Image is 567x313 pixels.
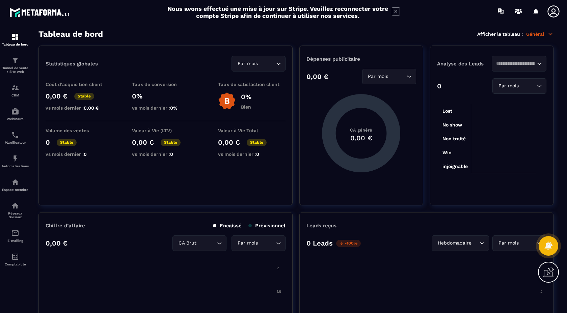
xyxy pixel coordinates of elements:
[132,128,199,133] p: Valeur à Vie (LTV)
[2,93,29,97] p: CRM
[336,240,361,247] p: -100%
[2,197,29,224] a: social-networksocial-networkRéseaux Sociaux
[2,248,29,271] a: accountantaccountantComptabilité
[473,239,478,247] input: Search for option
[11,178,19,186] img: automations
[46,128,113,133] p: Volume des ventes
[218,92,236,110] img: b-badge-o.b3b20ee6.svg
[436,239,473,247] span: Hebdomadaire
[442,108,452,114] tspan: Lost
[306,73,328,81] p: 0,00 €
[218,151,286,157] p: vs mois dernier :
[497,239,520,247] span: Par mois
[2,149,29,173] a: automationsautomationsAutomatisations
[46,105,113,111] p: vs mois dernier :
[241,104,251,110] p: Bien
[11,131,19,139] img: scheduler
[2,42,29,46] p: Tableau de bord
[2,239,29,243] p: E-mailing
[477,31,523,37] p: Afficher le tableau :
[306,239,333,247] p: 0 Leads
[526,31,553,37] p: Général
[218,82,286,87] p: Taux de satisfaction client
[161,139,181,146] p: Stable
[2,51,29,79] a: formationformationTunnel de vente / Site web
[46,92,67,100] p: 0,00 €
[46,239,67,247] p: 0,00 €
[46,151,113,157] p: vs mois dernier :
[46,223,85,229] p: Chiffre d’affaire
[11,56,19,64] img: formation
[492,56,546,72] div: Search for option
[2,79,29,102] a: formationformationCRM
[2,164,29,168] p: Automatisations
[11,154,19,163] img: automations
[247,139,267,146] p: Stable
[437,61,492,67] p: Analyse des Leads
[132,82,199,87] p: Taux de conversion
[177,239,198,247] span: CA Brut
[9,6,70,18] img: logo
[84,105,99,111] span: 0,00 €
[259,60,274,67] input: Search for option
[170,151,173,157] span: 0
[172,235,226,251] div: Search for option
[38,29,103,39] h3: Tableau de bord
[2,211,29,219] p: Réseaux Sociaux
[167,5,388,19] h2: Nous avons effectué une mise à jour sur Stripe. Veuillez reconnecter votre compte Stripe afin de ...
[46,61,98,67] p: Statistiques globales
[2,173,29,197] a: automationsautomationsEspace membre
[198,239,215,247] input: Search for option
[232,235,286,251] div: Search for option
[492,235,546,251] div: Search for option
[259,239,274,247] input: Search for option
[241,93,251,101] p: 0%
[2,224,29,248] a: emailemailE-mailing
[367,73,390,80] span: Par mois
[46,82,113,87] p: Coût d'acquisition client
[256,151,259,157] span: 0
[496,60,535,67] input: Search for option
[2,28,29,51] a: formationformationTableau de bord
[11,33,19,41] img: formation
[442,122,462,127] tspan: No show
[2,141,29,144] p: Planificateur
[11,253,19,261] img: accountant
[74,93,94,100] p: Stable
[540,289,542,294] tspan: 2
[390,73,405,80] input: Search for option
[84,151,87,157] span: 0
[213,223,242,229] p: Encaissé
[442,136,465,141] tspan: Non traité
[236,239,259,247] span: Par mois
[132,105,199,111] p: vs mois dernier :
[132,151,199,157] p: vs mois dernier :
[362,69,416,84] div: Search for option
[2,126,29,149] a: schedulerschedulerPlanificateur
[2,117,29,121] p: Webinaire
[11,107,19,115] img: automations
[232,56,286,72] div: Search for option
[57,139,77,146] p: Stable
[306,223,336,229] p: Leads reçus
[11,84,19,92] img: formation
[2,188,29,192] p: Espace membre
[2,262,29,266] p: Comptabilité
[11,202,19,210] img: social-network
[11,229,19,237] img: email
[520,239,535,247] input: Search for option
[218,128,286,133] p: Valeur à Vie Total
[132,92,199,100] p: 0%
[277,266,279,270] tspan: 2
[218,138,240,146] p: 0,00 €
[432,235,489,251] div: Search for option
[248,223,286,229] p: Prévisionnel
[132,138,154,146] p: 0,00 €
[520,82,535,90] input: Search for option
[306,56,416,62] p: Dépenses publicitaire
[437,82,441,90] p: 0
[442,150,451,155] tspan: Win
[492,78,546,94] div: Search for option
[236,60,259,67] span: Par mois
[2,102,29,126] a: automationsautomationsWebinaire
